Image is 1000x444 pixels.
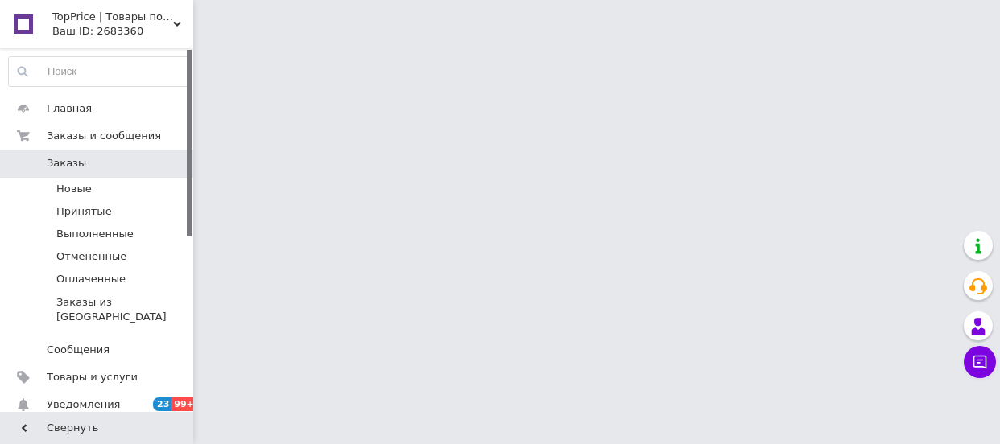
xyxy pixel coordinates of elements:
[964,346,996,378] button: Чат с покупателем
[153,397,171,411] span: 23
[47,156,86,171] span: Заказы
[171,397,198,411] span: 99+
[56,272,126,286] span: Оплаченные
[47,101,92,116] span: Главная
[47,343,110,357] span: Сообщения
[47,397,120,412] span: Уведомления
[56,204,112,219] span: Принятые
[56,295,188,324] span: Заказы из [GEOGRAPHIC_DATA]
[47,370,138,384] span: Товары и услуги
[56,249,126,264] span: Отмененные
[47,129,161,143] span: Заказы и сообщения
[56,227,134,241] span: Выполненные
[56,182,92,196] span: Новые
[52,10,173,24] span: TopPrice | Товары по ТОП-цене
[52,24,193,39] div: Ваш ID: 2683360
[9,57,188,86] input: Поиск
